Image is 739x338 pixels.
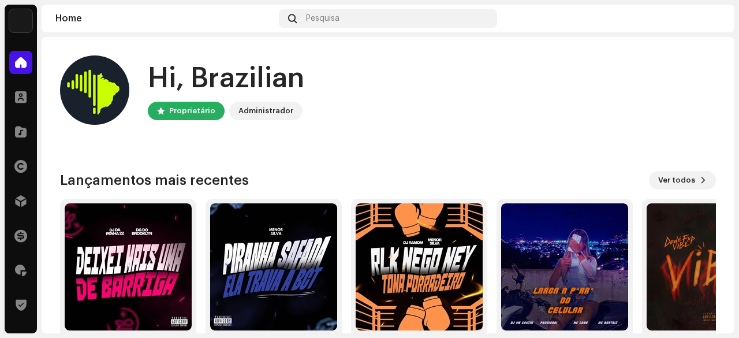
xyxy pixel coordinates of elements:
[148,60,304,97] div: Hi, Brazilian
[306,14,339,23] span: Pesquisa
[55,14,274,23] div: Home
[210,203,337,330] img: 8d3e54d9-29d9-4053-86e3-dcb12bd99283
[238,104,293,118] div: Administrador
[658,169,695,192] span: Ver todos
[501,203,628,330] img: 00f97256-ff58-4cec-a8f8-2fcb5527d621
[60,55,129,125] img: 7b092bcd-1f7b-44aa-9736-f4bc5021b2f1
[702,9,721,28] img: 7b092bcd-1f7b-44aa-9736-f4bc5021b2f1
[649,171,716,190] button: Ver todos
[60,171,249,190] h3: Lançamentos mais recentes
[65,203,192,330] img: 060c2189-ab2c-453e-9f3a-4c9277f9c53b
[356,203,483,330] img: adae57ac-6b37-43ff-8fab-4bd04ce0c260
[9,9,32,32] img: 71bf27a5-dd94-4d93-852c-61362381b7db
[169,104,215,118] div: Proprietário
